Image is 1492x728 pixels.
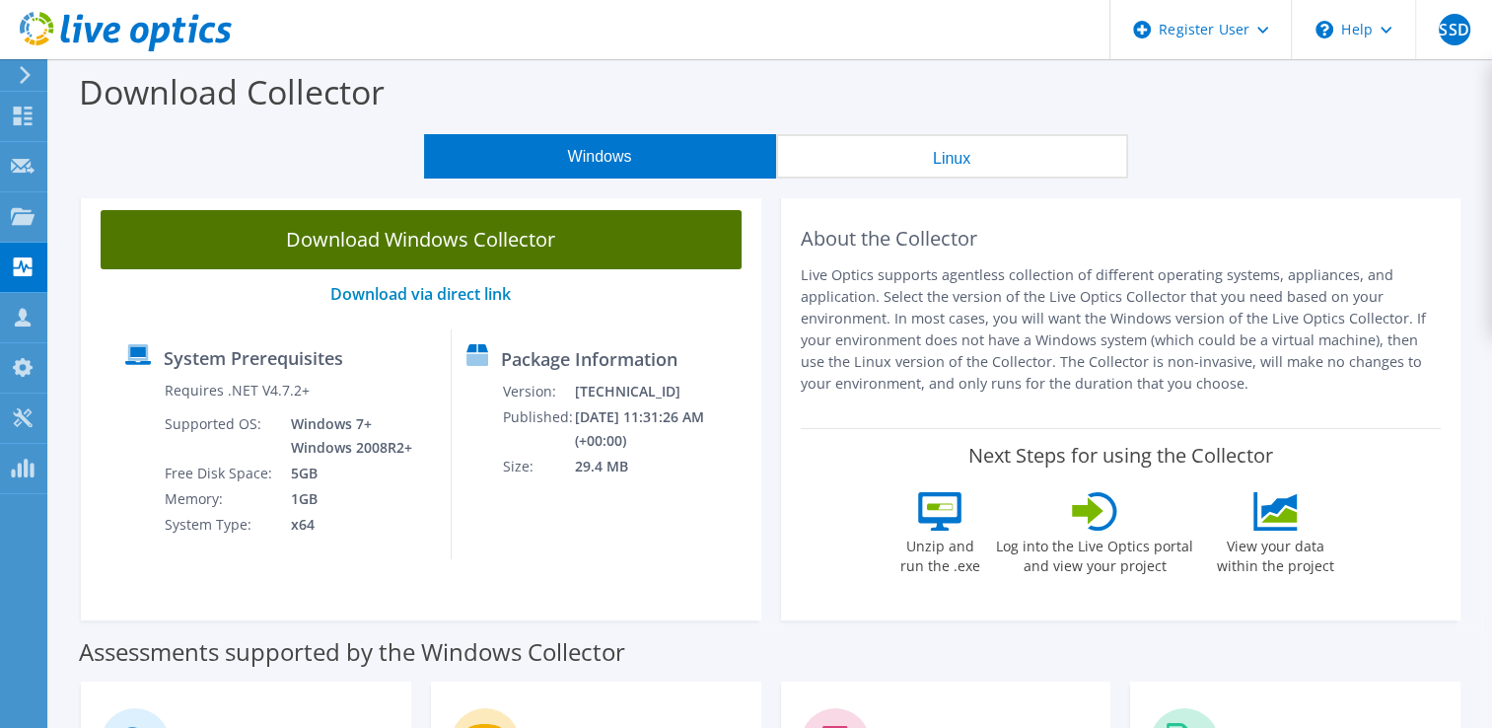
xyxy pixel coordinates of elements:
h2: About the Collector [801,227,1442,251]
label: Assessments supported by the Windows Collector [79,642,625,662]
p: Live Optics supports agentless collection of different operating systems, appliances, and applica... [801,264,1442,395]
span: SSD [1439,14,1470,45]
svg: \n [1315,21,1333,38]
td: Free Disk Space: [164,461,276,486]
label: Requires .NET V4.7.2+ [165,381,310,400]
label: Package Information [501,349,677,369]
label: Download Collector [79,69,385,114]
td: 1GB [276,486,416,512]
label: System Prerequisites [164,348,343,368]
button: Linux [776,134,1128,179]
td: System Type: [164,512,276,538]
td: Published: [502,404,574,454]
td: [DATE] 11:31:26 AM (+00:00) [574,404,751,454]
td: Windows 7+ Windows 2008R2+ [276,411,416,461]
td: Memory: [164,486,276,512]
label: View your data within the project [1204,531,1346,576]
a: Download Windows Collector [101,210,742,269]
td: [TECHNICAL_ID] [574,379,751,404]
td: Supported OS: [164,411,276,461]
td: Size: [502,454,574,479]
label: Next Steps for using the Collector [968,444,1273,468]
td: 29.4 MB [574,454,751,479]
label: Unzip and run the .exe [894,531,985,576]
td: x64 [276,512,416,538]
label: Log into the Live Optics portal and view your project [995,531,1194,576]
td: 5GB [276,461,416,486]
button: Windows [424,134,776,179]
a: Download via direct link [330,283,511,305]
td: Version: [502,379,574,404]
